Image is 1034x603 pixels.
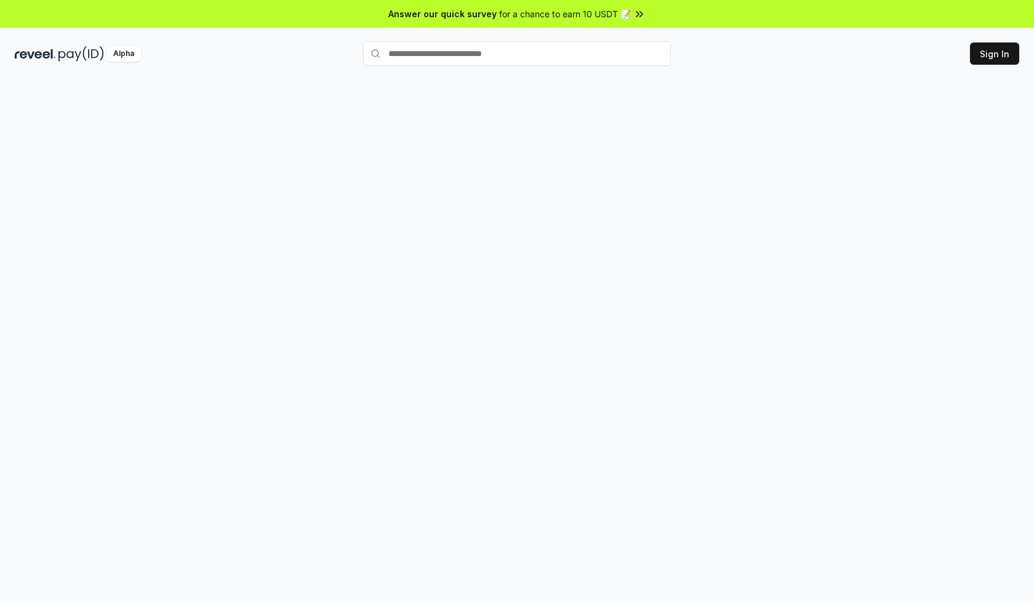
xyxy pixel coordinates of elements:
[106,46,141,62] div: Alpha
[499,7,631,20] span: for a chance to earn 10 USDT 📝
[388,7,497,20] span: Answer our quick survey
[58,46,104,62] img: pay_id
[970,42,1019,65] button: Sign In
[15,46,56,62] img: reveel_dark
